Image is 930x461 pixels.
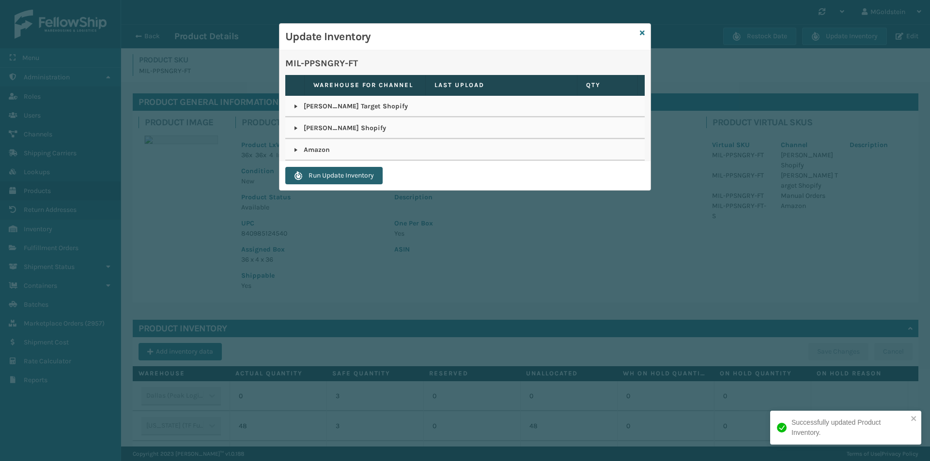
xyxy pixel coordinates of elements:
div: Successfully updated Product Inventory. [791,417,908,438]
p: Amazon [294,145,636,155]
button: Run Update Inventory [285,167,383,184]
p: [PERSON_NAME] Shopify [294,123,636,133]
label: Warehouse for channel [313,81,417,89]
p: [PERSON_NAME] Target Shopify [294,102,636,111]
label: QTY [586,81,629,89]
label: Last Upload [434,81,568,89]
h3: Update Inventory [285,30,636,44]
button: close [911,415,917,424]
p: MIL-PPSNGRY-FT [285,56,645,71]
